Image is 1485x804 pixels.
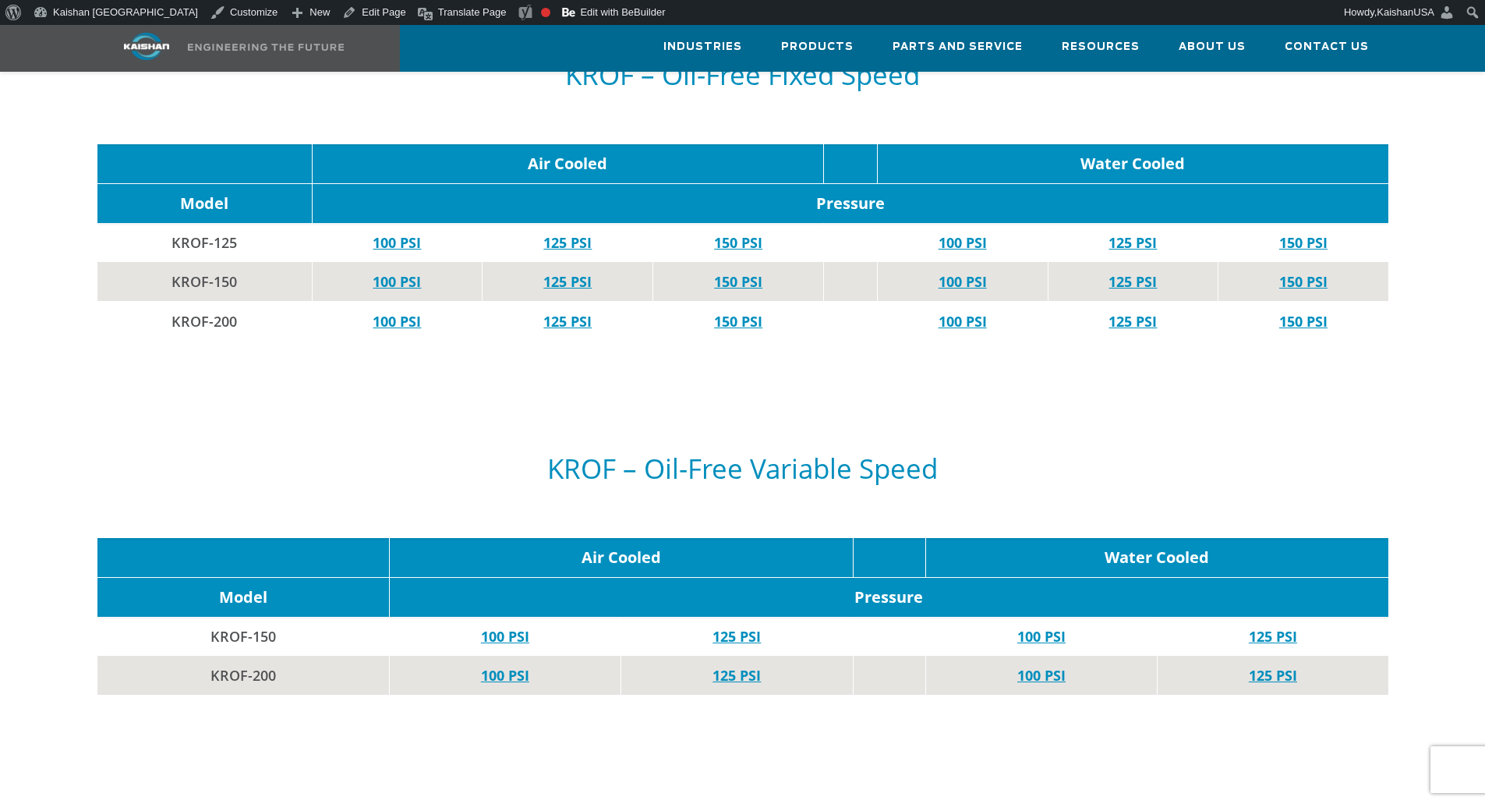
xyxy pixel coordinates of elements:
[714,312,762,331] a: 150 PSI
[1108,272,1157,291] a: 125 PSI
[1179,26,1246,68] a: About Us
[1017,627,1066,646] a: 100 PSI
[893,26,1023,68] a: Parts and Service
[781,26,854,68] a: Products
[97,60,1388,90] h5: KROF – Oil-Free Fixed Speed
[712,627,761,646] a: 125 PSI
[925,538,1388,578] td: Water Cooled
[312,144,824,184] td: Air Cooled
[543,233,592,252] a: 125 PSI
[88,25,364,72] a: Kaishan USA
[1279,272,1328,291] a: 150 PSI
[389,538,853,578] td: Air Cooled
[1377,6,1434,18] span: KaishanUSA
[481,666,529,685] a: 100 PSI
[188,44,344,51] img: Engineering the future
[1108,312,1157,331] a: 125 PSI
[97,223,313,262] td: KROF-125
[893,38,1023,56] span: Parts and Service
[939,233,987,252] a: 100 PSI
[373,272,421,291] a: 100 PSI
[373,233,421,252] a: 100 PSI
[939,272,987,291] a: 100 PSI
[541,8,550,17] div: Focus keyphrase not set
[97,656,390,695] td: KROF-200
[312,184,1388,224] td: Pressure
[1279,312,1328,331] a: 150 PSI
[389,578,1388,618] td: Pressure
[373,312,421,331] a: 100 PSI
[97,578,390,618] td: Model
[1017,666,1066,685] a: 100 PSI
[543,272,592,291] a: 125 PSI
[1249,627,1297,646] a: 125 PSI
[663,38,742,56] span: Industries
[1249,666,1297,685] a: 125 PSI
[781,38,854,56] span: Products
[97,454,1388,483] h5: KROF – Oil-Free Variable Speed
[97,262,313,302] td: KROF-150
[481,627,529,646] a: 100 PSI
[1279,233,1328,252] a: 150 PSI
[663,26,742,68] a: Industries
[712,666,761,685] a: 125 PSI
[97,184,313,224] td: Model
[1108,233,1157,252] a: 125 PSI
[1285,38,1369,56] span: Contact Us
[714,233,762,252] a: 150 PSI
[1179,38,1246,56] span: About Us
[97,617,390,656] td: KROF-150
[543,312,592,331] a: 125 PSI
[714,272,762,291] a: 150 PSI
[1062,38,1140,56] span: Resources
[97,302,313,342] td: KROF-200
[1062,26,1140,68] a: Resources
[939,312,987,331] a: 100 PSI
[1285,26,1369,68] a: Contact Us
[877,144,1388,184] td: Water Cooled
[88,33,205,60] img: kaishan logo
